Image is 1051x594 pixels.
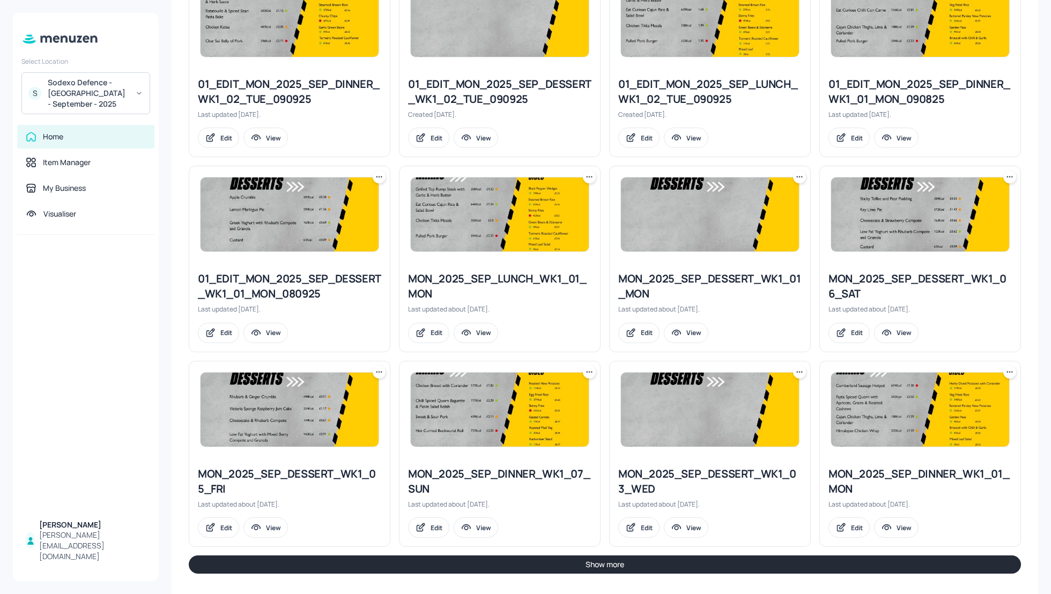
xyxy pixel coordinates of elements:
[686,328,701,337] div: View
[266,133,281,143] div: View
[408,500,591,509] div: Last updated about [DATE].
[198,271,381,301] div: 01_EDIT_MON_2025_SEP_DESSERT_WK1_01_MON_080925
[828,77,1012,107] div: 01_EDIT_MON_2025_SEP_DINNER_WK1_01_MON_090825
[831,177,1009,251] img: 2025-05-14-17472188407136v0jto3lepb.jpeg
[476,328,491,337] div: View
[828,466,1012,496] div: MON_2025_SEP_DINNER_WK1_01_MON
[48,77,129,109] div: Sodexo Defence - [GEOGRAPHIC_DATA] - September - 2025
[851,523,863,532] div: Edit
[431,133,442,143] div: Edit
[266,328,281,337] div: View
[220,523,232,532] div: Edit
[198,466,381,496] div: MON_2025_SEP_DESSERT_WK1_05_FRI
[266,523,281,532] div: View
[851,328,863,337] div: Edit
[198,305,381,314] div: Last updated [DATE].
[408,110,591,119] div: Created [DATE].
[431,328,442,337] div: Edit
[39,530,146,562] div: [PERSON_NAME][EMAIL_ADDRESS][DOMAIN_NAME]
[220,133,232,143] div: Edit
[621,177,799,251] img: 2025-05-08-1746712450279cmjftoxozvn.jpeg
[408,77,591,107] div: 01_EDIT_MON_2025_SEP_DESSERT_WK1_02_TUE_090925
[411,177,589,251] img: 2025-09-01-17567249285782hqoflqps1e.jpeg
[828,110,1012,119] div: Last updated [DATE].
[828,271,1012,301] div: MON_2025_SEP_DESSERT_WK1_06_SAT
[189,555,1021,574] button: Show more
[621,373,799,447] img: 2025-05-08-1746712450279cmjftoxozvn.jpeg
[831,373,1009,447] img: 2025-08-27-1756310396404vskt5akyu59.jpeg
[828,305,1012,314] div: Last updated about [DATE].
[476,523,491,532] div: View
[686,523,701,532] div: View
[431,523,442,532] div: Edit
[408,271,591,301] div: MON_2025_SEP_LUNCH_WK1_01_MON
[618,305,802,314] div: Last updated about [DATE].
[43,183,86,194] div: My Business
[476,133,491,143] div: View
[408,466,591,496] div: MON_2025_SEP_DINNER_WK1_07_SUN
[618,500,802,509] div: Last updated about [DATE].
[686,133,701,143] div: View
[641,328,653,337] div: Edit
[618,466,802,496] div: MON_2025_SEP_DESSERT_WK1_03_WED
[198,500,381,509] div: Last updated about [DATE].
[43,131,63,142] div: Home
[618,77,802,107] div: 01_EDIT_MON_2025_SEP_LUNCH_WK1_02_TUE_090925
[43,157,91,168] div: Item Manager
[411,373,589,447] img: 2025-05-08-174670916327325ct9yorxe2.jpeg
[39,519,146,530] div: [PERSON_NAME]
[828,500,1012,509] div: Last updated about [DATE].
[897,523,912,532] div: View
[408,305,591,314] div: Last updated about [DATE].
[201,373,379,447] img: 2025-05-08-1746712959214bni76kt6uui.jpeg
[897,328,912,337] div: View
[201,177,379,251] img: 2025-09-08-1757322088127ihepenzvn3c.jpeg
[618,271,802,301] div: MON_2025_SEP_DESSERT_WK1_01_MON
[198,77,381,107] div: 01_EDIT_MON_2025_SEP_DINNER_WK1_02_TUE_090925
[897,133,912,143] div: View
[28,87,41,100] div: S
[641,133,653,143] div: Edit
[641,523,653,532] div: Edit
[220,328,232,337] div: Edit
[851,133,863,143] div: Edit
[198,110,381,119] div: Last updated [DATE].
[618,110,802,119] div: Created [DATE].
[43,209,76,219] div: Visualiser
[21,57,150,66] div: Select Location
